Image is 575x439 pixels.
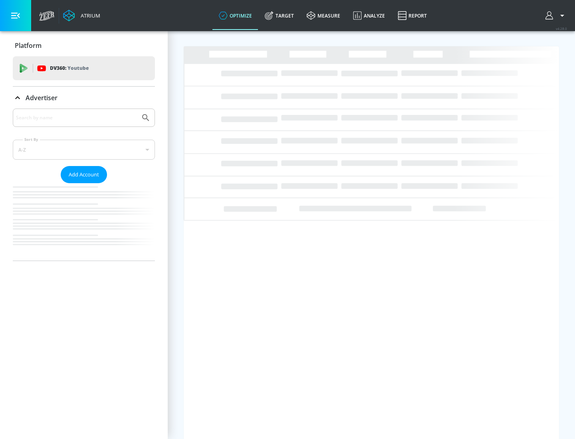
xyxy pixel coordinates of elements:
[61,166,107,183] button: Add Account
[13,56,155,80] div: DV360: Youtube
[212,1,258,30] a: optimize
[258,1,300,30] a: Target
[67,64,89,72] p: Youtube
[26,93,57,102] p: Advertiser
[347,1,391,30] a: Analyze
[556,26,567,31] span: v 4.28.0
[77,12,100,19] div: Atrium
[13,34,155,57] div: Platform
[13,140,155,160] div: A-Z
[13,109,155,261] div: Advertiser
[16,113,137,123] input: Search by name
[13,87,155,109] div: Advertiser
[63,10,100,22] a: Atrium
[23,137,40,142] label: Sort By
[50,64,89,73] p: DV360:
[300,1,347,30] a: measure
[15,41,42,50] p: Platform
[13,183,155,261] nav: list of Advertiser
[69,170,99,179] span: Add Account
[391,1,433,30] a: Report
